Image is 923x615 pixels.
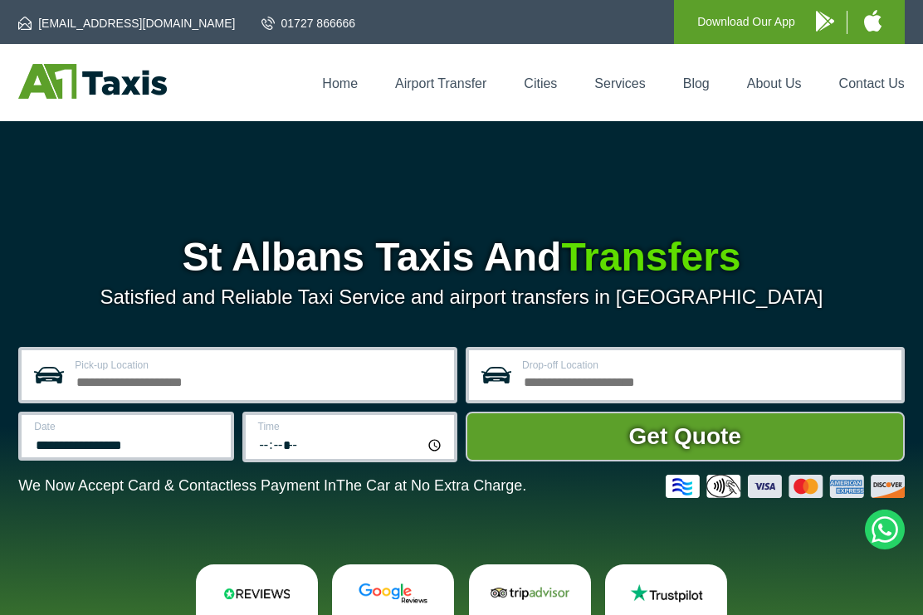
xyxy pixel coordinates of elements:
a: Home [322,76,358,90]
label: Date [34,422,220,432]
h1: St Albans Taxis And [18,237,905,277]
span: Transfers [561,235,740,279]
button: Get Quote [466,412,905,461]
img: A1 Taxis St Albans LTD [18,64,167,99]
a: Airport Transfer [395,76,486,90]
img: Reviews.io [214,583,300,604]
p: Satisfied and Reliable Taxi Service and airport transfers in [GEOGRAPHIC_DATA] [18,286,905,309]
label: Drop-off Location [522,360,891,370]
img: A1 Taxis iPhone App [864,10,881,32]
p: Download Our App [697,12,795,32]
label: Pick-up Location [75,360,444,370]
a: About Us [747,76,802,90]
label: Time [258,422,444,432]
a: Cities [524,76,557,90]
span: The Car at No Extra Charge. [336,477,526,494]
img: Google [350,583,436,604]
img: Trustpilot [623,583,709,604]
a: 01727 866666 [261,15,356,32]
p: We Now Accept Card & Contactless Payment In [18,477,526,495]
a: Contact Us [839,76,905,90]
a: Services [594,76,645,90]
a: Blog [683,76,710,90]
img: Credit And Debit Cards [666,475,905,498]
img: Tripadvisor [487,583,573,604]
img: A1 Taxis Android App [816,11,834,32]
a: [EMAIL_ADDRESS][DOMAIN_NAME] [18,15,235,32]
